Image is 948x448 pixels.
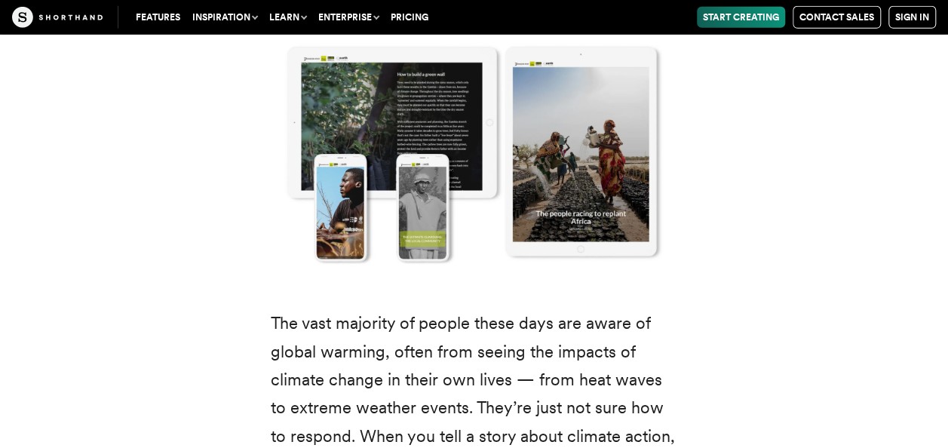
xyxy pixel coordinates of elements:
[888,6,936,29] a: Sign in
[312,7,385,28] button: Enterprise
[793,6,881,29] a: Contact Sales
[385,7,434,28] a: Pricing
[241,18,708,288] img: Screenshots from a climate change story from Pioneer's Post
[130,7,186,28] a: Features
[12,7,103,28] img: The Craft
[697,7,785,28] a: Start Creating
[263,7,312,28] button: Learn
[186,7,263,28] button: Inspiration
